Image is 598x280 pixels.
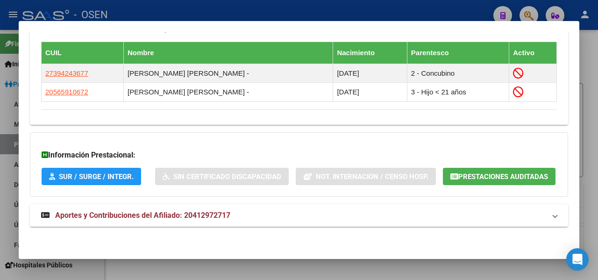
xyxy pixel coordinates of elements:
span: Prestaciones Auditadas [458,172,548,181]
td: [DATE] [333,64,407,83]
button: Prestaciones Auditadas [443,168,555,185]
span: Sin Certificado Discapacidad [173,172,281,181]
span: Not. Internacion / Censo Hosp. [316,172,428,181]
th: Nacimiento [333,42,407,64]
th: CUIL [42,42,124,64]
span: SUR / SURGE / INTEGR. [59,172,134,181]
td: 3 - Hijo < 21 años [407,83,509,101]
td: [PERSON_NAME] [PERSON_NAME] - [124,64,333,83]
mat-expansion-panel-header: Aportes y Contribuciones del Afiliado: 20412972717 [30,204,568,227]
th: Activo [509,42,557,64]
span: 20565910672 [45,88,88,96]
div: Open Intercom Messenger [566,248,589,271]
td: 2 - Concubino [407,64,509,83]
button: SUR / SURGE / INTEGR. [42,168,141,185]
td: [DATE] [333,83,407,101]
td: [PERSON_NAME] [PERSON_NAME] - [124,83,333,101]
th: Parentesco [407,42,509,64]
span: 27394243677 [45,69,88,77]
span: Aportes y Contribuciones del Afiliado: 20412972717 [55,211,230,220]
th: Nombre [124,42,333,64]
button: Not. Internacion / Censo Hosp. [296,168,436,185]
h3: Información Prestacional: [42,150,556,161]
button: Sin Certificado Discapacidad [155,168,289,185]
